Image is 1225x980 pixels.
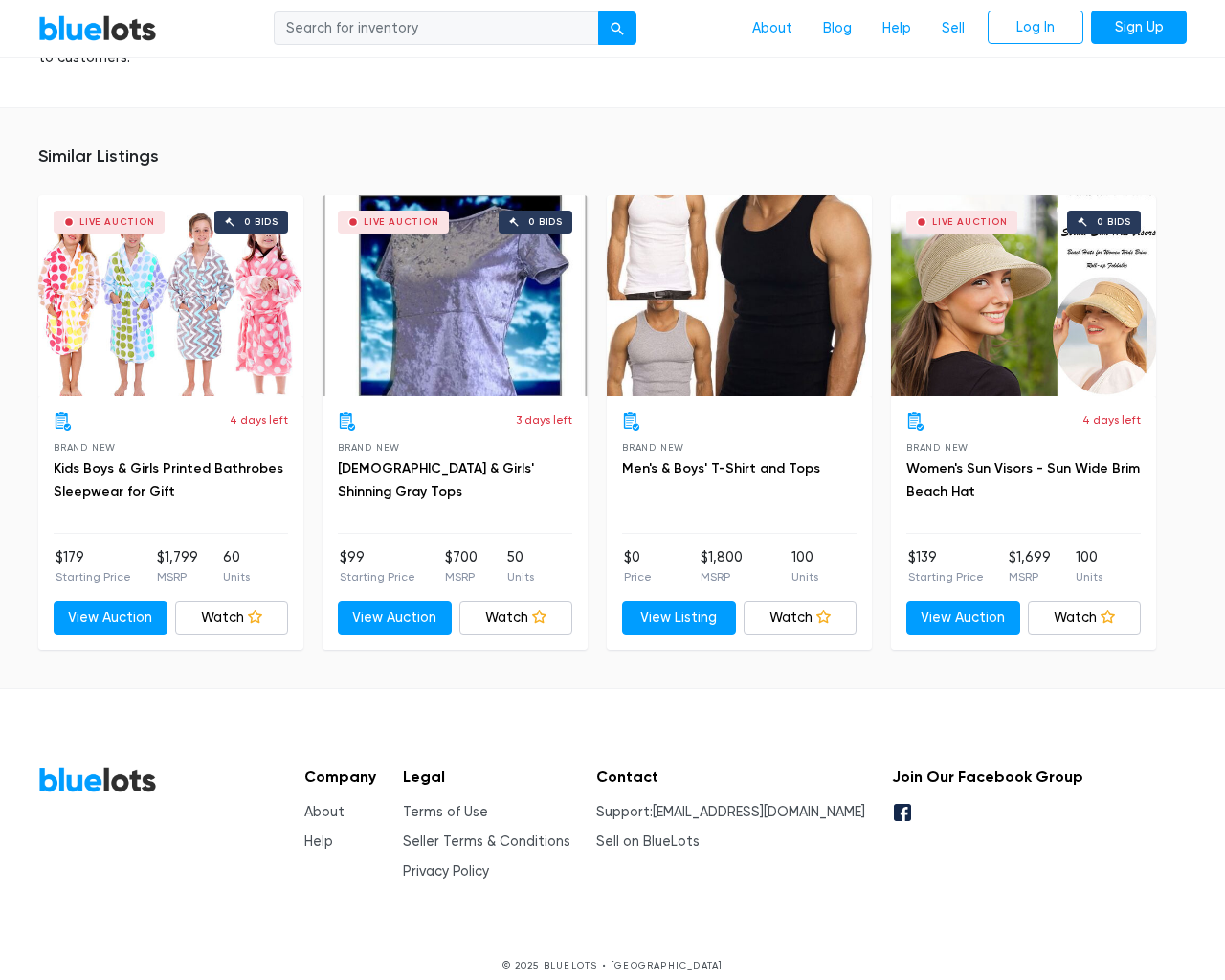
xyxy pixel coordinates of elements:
[926,11,980,47] a: Sell
[38,14,157,42] a: BlueLots
[1076,568,1102,586] p: Units
[459,601,573,635] a: Watch
[908,568,984,586] p: Starting Price
[230,412,288,429] p: 4 days left
[1097,217,1131,227] div: 0 bids
[596,768,865,786] h5: Contact
[323,195,588,396] a: Live Auction 0 bids
[1091,11,1187,45] a: Sign Up
[79,217,155,227] div: Live Auction
[1009,547,1051,586] li: $1,699
[54,460,283,500] a: Kids Boys & Girls Printed Bathrobes Sleepwear for Gift
[244,217,278,227] div: 0 bids
[157,568,198,586] p: MSRP
[892,768,1083,786] h5: Join Our Facebook Group
[223,568,250,586] p: Units
[808,11,867,47] a: Blog
[507,547,534,586] li: 50
[653,804,865,820] a: [EMAIL_ADDRESS][DOMAIN_NAME]
[906,442,969,453] span: Brand New
[932,217,1008,227] div: Live Auction
[403,768,570,786] h5: Legal
[1009,568,1051,586] p: MSRP
[622,460,820,477] a: Men's & Boys' T-Shirt and Tops
[403,834,570,850] a: Seller Terms & Conditions
[906,460,1140,500] a: Women's Sun Visors - Sun Wide Brim Beach Hat
[624,547,652,586] li: $0
[507,568,534,586] p: Units
[906,601,1020,635] a: View Auction
[338,601,452,635] a: View Auction
[364,217,439,227] div: Live Auction
[56,547,131,586] li: $179
[737,11,808,47] a: About
[304,768,376,786] h5: Company
[304,834,333,850] a: Help
[867,11,926,47] a: Help
[622,442,684,453] span: Brand New
[403,863,489,880] a: Privacy Policy
[1082,412,1141,429] p: 4 days left
[744,601,857,635] a: Watch
[223,547,250,586] li: 60
[157,547,198,586] li: $1,799
[1028,601,1142,635] a: Watch
[54,601,167,635] a: View Auction
[38,766,157,793] a: BlueLots
[340,568,415,586] p: Starting Price
[516,412,572,429] p: 3 days left
[624,568,652,586] p: Price
[445,547,478,586] li: $700
[791,568,818,586] p: Units
[403,804,488,820] a: Terms of Use
[891,195,1156,396] a: Live Auction 0 bids
[274,11,599,46] input: Search for inventory
[791,547,818,586] li: 100
[988,11,1083,45] a: Log In
[596,834,700,850] a: Sell on BlueLots
[304,804,345,820] a: About
[340,547,415,586] li: $99
[701,547,743,586] li: $1,800
[38,146,1187,167] h5: Similar Listings
[622,601,736,635] a: View Listing
[175,601,289,635] a: Watch
[528,217,563,227] div: 0 bids
[1076,547,1102,586] li: 100
[338,442,400,453] span: Brand New
[56,568,131,586] p: Starting Price
[596,802,865,823] li: Support:
[38,195,303,396] a: Live Auction 0 bids
[338,460,534,500] a: [DEMOGRAPHIC_DATA] & Girls' Shinning Gray Tops
[701,568,743,586] p: MSRP
[445,568,478,586] p: MSRP
[54,442,116,453] span: Brand New
[38,958,1187,972] p: © 2025 BLUELOTS • [GEOGRAPHIC_DATA]
[908,547,984,586] li: $139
